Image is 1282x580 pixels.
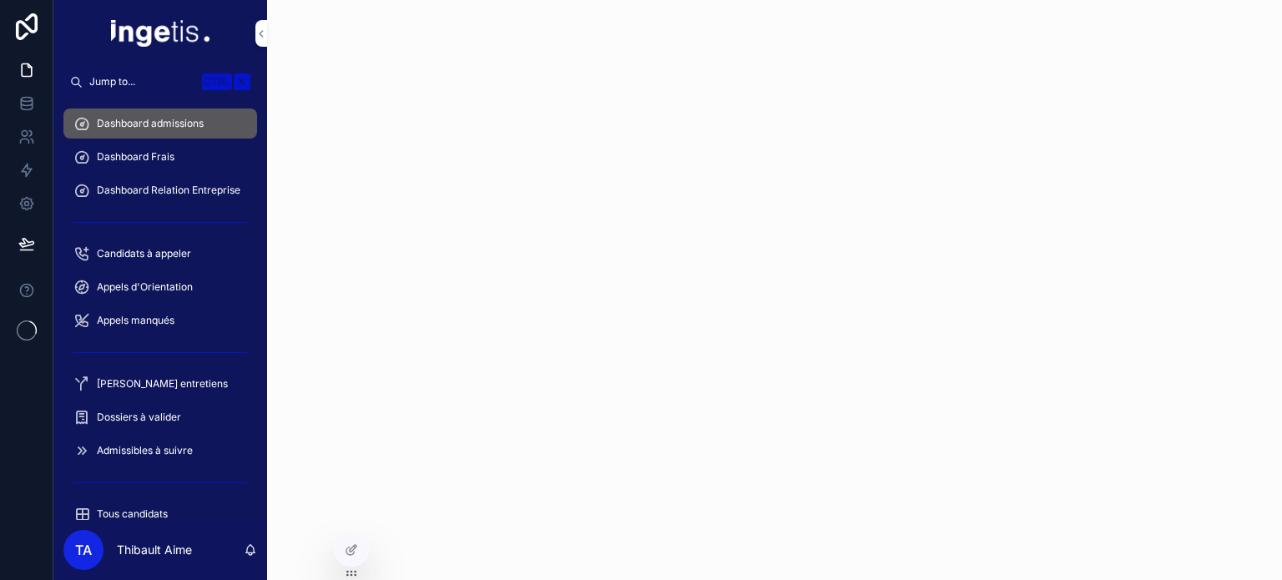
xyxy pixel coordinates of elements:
span: Dashboard admissions [97,117,204,130]
a: Tous candidats [63,499,257,529]
span: Tous candidats [97,507,168,521]
span: [PERSON_NAME] entretiens [97,377,228,391]
button: Jump to...CtrlK [63,67,257,97]
span: Dashboard Relation Entreprise [97,184,240,197]
a: Admissibles à suivre [63,436,257,466]
span: K [235,75,249,88]
a: [PERSON_NAME] entretiens [63,369,257,399]
span: Jump to... [89,75,195,88]
a: Dossiers à valider [63,402,257,432]
span: Appels d'Orientation [97,280,193,294]
div: scrollable content [53,97,267,520]
a: Dashboard admissions [63,108,257,139]
a: Dashboard Relation Entreprise [63,175,257,205]
span: Candidats à appeler [97,247,191,260]
span: TA [75,540,92,560]
a: Dashboard Frais [63,142,257,172]
span: Appels manqués [97,314,174,327]
p: Thibault Aime [117,542,192,558]
span: Admissibles à suivre [97,444,193,457]
a: Appels manqués [63,305,257,335]
a: Candidats à appeler [63,239,257,269]
img: App logo [111,20,209,47]
span: Dossiers à valider [97,411,181,424]
a: Appels d'Orientation [63,272,257,302]
span: Ctrl [202,73,232,90]
span: Dashboard Frais [97,150,174,164]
